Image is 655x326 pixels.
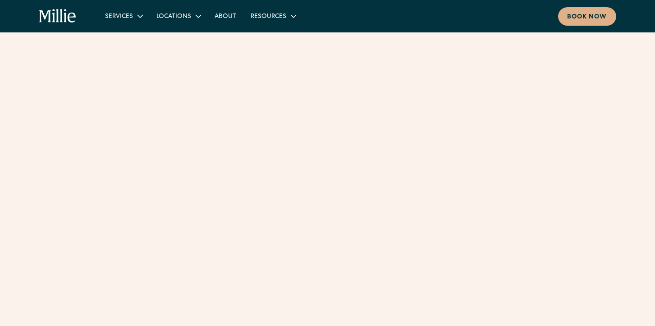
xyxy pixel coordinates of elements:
[156,12,191,22] div: Locations
[558,7,616,26] a: Book now
[243,9,302,23] div: Resources
[105,12,133,22] div: Services
[207,9,243,23] a: About
[567,13,607,22] div: Book now
[39,9,77,23] a: home
[251,12,286,22] div: Resources
[98,9,149,23] div: Services
[149,9,207,23] div: Locations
